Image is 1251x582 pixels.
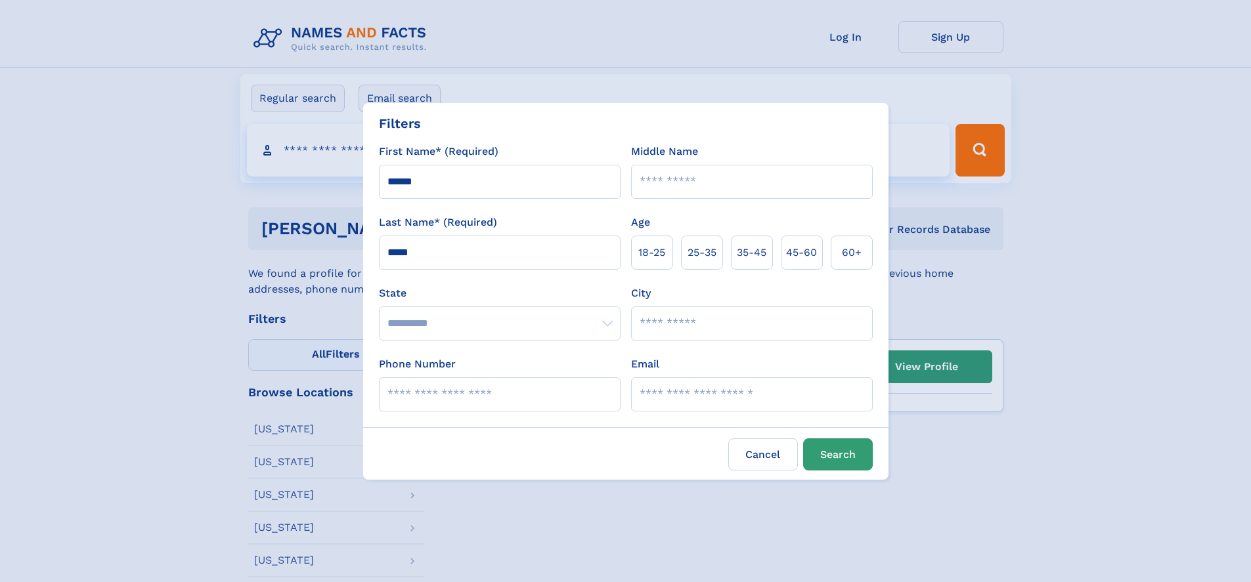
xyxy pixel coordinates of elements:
span: 60+ [842,245,862,260]
label: Phone Number [379,356,456,372]
label: Email [631,356,659,372]
label: City [631,285,651,301]
span: 35‑45 [737,245,766,260]
span: 18‑25 [638,245,665,260]
label: Cancel [728,438,798,470]
label: First Name* (Required) [379,144,498,159]
button: Search [803,438,873,470]
label: State [379,285,621,301]
span: 45‑60 [786,245,817,260]
span: 25‑35 [688,245,716,260]
label: Age [631,215,650,230]
div: Filters [379,114,421,133]
label: Last Name* (Required) [379,215,497,230]
label: Middle Name [631,144,698,159]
